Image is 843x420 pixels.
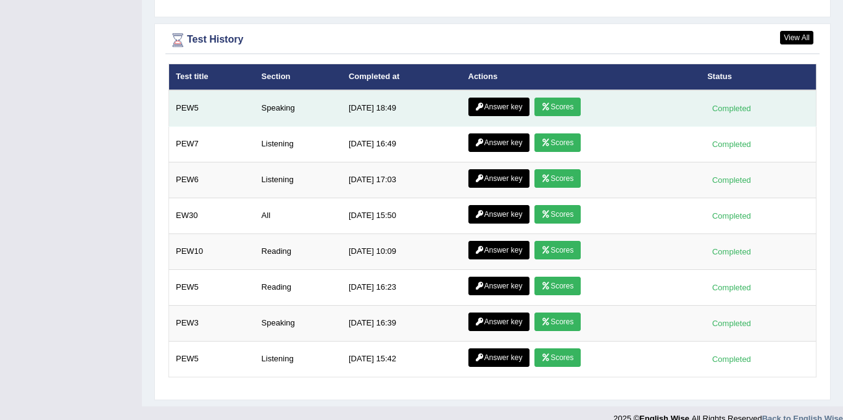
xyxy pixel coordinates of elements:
a: Scores [534,169,580,188]
td: [DATE] 17:03 [342,162,462,198]
th: Actions [462,64,701,90]
td: PEW6 [169,162,255,198]
td: [DATE] 16:39 [342,305,462,341]
th: Status [700,64,816,90]
td: All [255,198,342,233]
td: [DATE] 15:42 [342,341,462,377]
td: Listening [255,126,342,162]
a: Answer key [468,277,529,295]
td: PEW3 [169,305,255,341]
a: Answer key [468,98,529,116]
td: PEW5 [169,341,255,377]
div: Completed [707,102,755,115]
a: Scores [534,313,580,331]
a: Scores [534,241,580,259]
td: Listening [255,341,342,377]
td: Reading [255,269,342,305]
a: Answer key [468,348,529,367]
div: Completed [707,174,755,187]
div: Completed [707,353,755,366]
td: Speaking [255,305,342,341]
div: Completed [707,138,755,151]
th: Test title [169,64,255,90]
td: PEW5 [169,90,255,127]
td: PEW7 [169,126,255,162]
a: Scores [534,277,580,295]
a: Scores [534,133,580,152]
td: [DATE] 10:09 [342,233,462,269]
td: [DATE] 16:23 [342,269,462,305]
td: [DATE] 18:49 [342,90,462,127]
td: Reading [255,233,342,269]
a: Answer key [468,313,529,331]
td: [DATE] 15:50 [342,198,462,233]
a: Scores [534,348,580,367]
td: PEW10 [169,233,255,269]
td: EW30 [169,198,255,233]
div: Completed [707,245,755,258]
a: Answer key [468,133,529,152]
div: Completed [707,209,755,222]
div: Completed [707,281,755,294]
a: Answer key [468,169,529,188]
td: PEW5 [169,269,255,305]
td: [DATE] 16:49 [342,126,462,162]
a: Answer key [468,241,529,259]
td: Speaking [255,90,342,127]
th: Section [255,64,342,90]
td: Listening [255,162,342,198]
a: Scores [534,98,580,116]
div: Completed [707,317,755,330]
a: Scores [534,205,580,224]
a: Answer key [468,205,529,224]
a: View All [780,31,813,44]
div: Test History [168,31,816,49]
th: Completed at [342,64,462,90]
